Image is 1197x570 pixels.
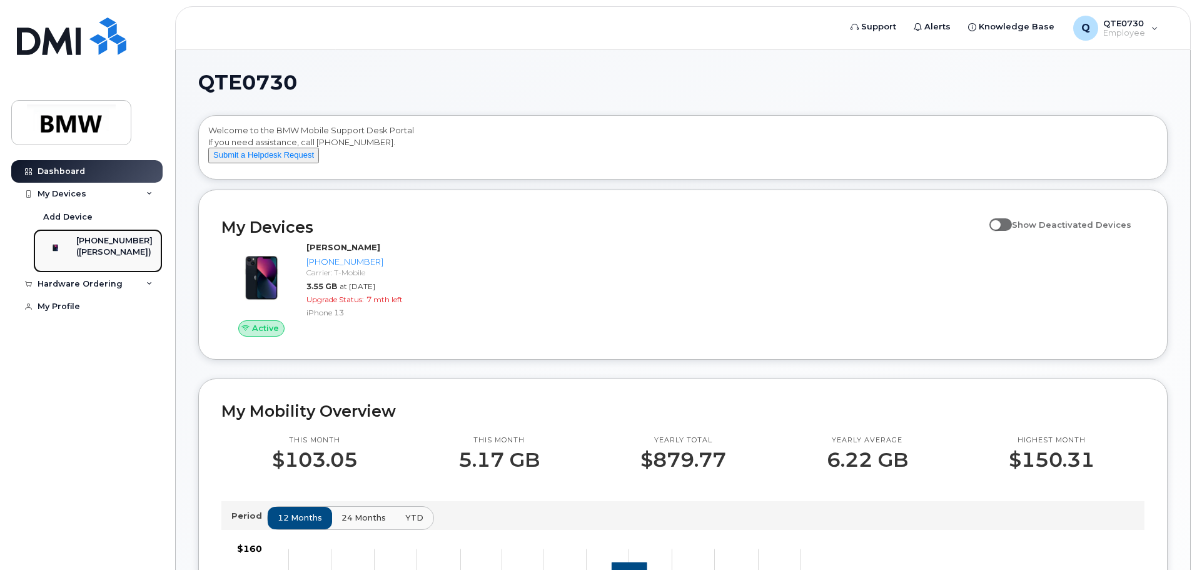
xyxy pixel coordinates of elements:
span: 24 months [341,512,386,524]
p: This month [272,435,358,445]
span: Upgrade Status: [306,295,364,304]
p: Yearly average [827,435,908,445]
div: iPhone 13 [306,307,436,318]
span: 7 mth left [366,295,403,304]
p: $150.31 [1009,449,1094,471]
h2: My Mobility Overview [221,402,1144,420]
p: 6.22 GB [827,449,908,471]
p: $103.05 [272,449,358,471]
img: image20231002-3703462-1ig824h.jpeg [231,248,291,308]
p: Highest month [1009,435,1094,445]
div: [PHONE_NUMBER] [306,256,436,268]
div: Welcome to the BMW Mobile Support Desk Portal If you need assistance, call [PHONE_NUMBER]. [208,125,1158,175]
a: Active[PERSON_NAME][PHONE_NUMBER]Carrier: T-Mobile3.55 GBat [DATE]Upgrade Status:7 mth leftiPhone 13 [221,242,441,337]
input: Show Deactivated Devices [989,213,999,223]
p: Period [231,510,267,522]
span: at [DATE] [340,282,375,291]
div: Carrier: T-Mobile [306,267,436,278]
span: Show Deactivated Devices [1012,220,1131,230]
tspan: $160 [237,543,262,554]
button: Submit a Helpdesk Request [208,148,319,163]
p: 5.17 GB [458,449,540,471]
span: YTD [405,512,423,524]
iframe: Messenger Launcher [1143,516,1188,561]
span: Active [252,322,279,334]
span: 3.55 GB [306,282,337,291]
span: QTE0730 [198,73,297,92]
p: $879.77 [640,449,726,471]
p: Yearly total [640,435,726,445]
h2: My Devices [221,218,983,237]
strong: [PERSON_NAME] [306,242,380,252]
a: Submit a Helpdesk Request [208,150,319,160]
p: This month [458,435,540,445]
